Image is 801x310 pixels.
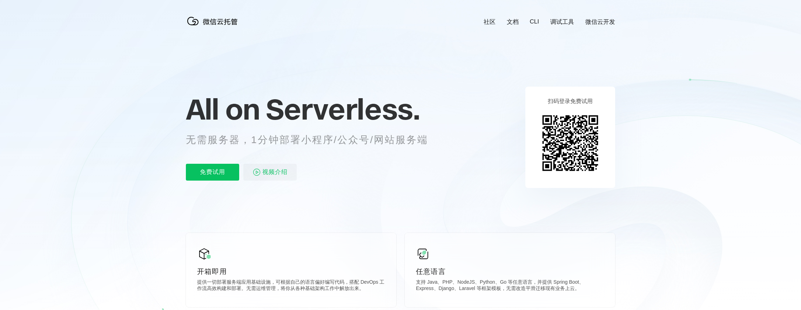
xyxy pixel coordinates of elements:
[507,18,519,26] a: 文档
[530,18,539,25] a: CLI
[550,18,574,26] a: 调试工具
[186,23,242,29] a: 微信云托管
[416,267,604,276] p: 任意语言
[548,98,593,105] p: 扫码登录免费试用
[186,133,441,147] p: 无需服务器，1分钟部署小程序/公众号/网站服务端
[484,18,496,26] a: 社区
[197,279,385,293] p: 提供一切部署服务端应用基础设施，可根据自己的语言偏好编写代码，搭配 DevOps 工作流高效构建和部署。无需运维管理，将你从各种基础架构工作中解放出来。
[186,92,259,127] span: All on
[262,164,288,181] span: 视频介绍
[253,168,261,176] img: video_play.svg
[416,279,604,293] p: 支持 Java、PHP、NodeJS、Python、Go 等任意语言，并提供 Spring Boot、Express、Django、Laravel 等框架模板，无需改造平滑迁移现有业务上云。
[186,14,242,28] img: 微信云托管
[266,92,420,127] span: Serverless.
[585,18,615,26] a: 微信云开发
[197,267,385,276] p: 开箱即用
[186,164,239,181] p: 免费试用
